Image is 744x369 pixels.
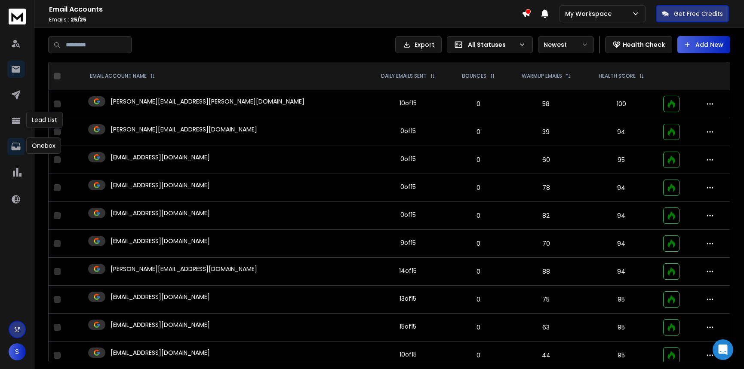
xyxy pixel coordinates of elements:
[455,128,502,136] p: 0
[455,100,502,108] p: 0
[585,146,658,174] td: 95
[507,90,585,118] td: 58
[111,293,210,301] p: [EMAIL_ADDRESS][DOMAIN_NAME]
[656,5,729,22] button: Get Free Credits
[111,153,210,162] p: [EMAIL_ADDRESS][DOMAIN_NAME]
[507,286,585,314] td: 75
[585,230,658,258] td: 94
[26,137,61,154] div: Onebox
[599,73,636,79] p: HEALTH SCORE
[468,40,515,49] p: All Statuses
[585,314,658,342] td: 95
[507,230,585,258] td: 70
[507,146,585,174] td: 60
[111,237,210,245] p: [EMAIL_ADDRESS][DOMAIN_NAME]
[538,36,594,53] button: Newest
[400,127,416,135] div: 0 of 15
[399,266,417,275] div: 14 of 15
[49,16,522,23] p: Emails :
[507,314,585,342] td: 63
[9,343,26,360] button: S
[455,156,502,164] p: 0
[455,211,502,220] p: 0
[400,210,416,219] div: 0 of 15
[585,174,658,202] td: 94
[111,97,304,106] p: [PERSON_NAME][EMAIL_ADDRESS][PERSON_NAME][DOMAIN_NAME]
[455,295,502,304] p: 0
[90,73,155,79] div: EMAIL ACCOUNT NAME
[455,239,502,248] p: 0
[462,73,486,79] p: BOUNCES
[522,73,562,79] p: WARMUP EMAILS
[585,202,658,230] td: 94
[111,125,257,134] p: [PERSON_NAME][EMAIL_ADDRESS][DOMAIN_NAME]
[565,9,615,18] p: My Workspace
[585,90,658,118] td: 100
[455,351,502,360] p: 0
[111,320,210,329] p: [EMAIL_ADDRESS][DOMAIN_NAME]
[400,183,416,191] div: 0 of 15
[507,118,585,146] td: 39
[713,339,733,360] div: Open Intercom Messenger
[111,209,210,217] p: [EMAIL_ADDRESS][DOMAIN_NAME]
[674,9,723,18] p: Get Free Credits
[507,174,585,202] td: 78
[400,99,417,107] div: 10 of 15
[9,9,26,24] img: logo
[111,348,210,357] p: [EMAIL_ADDRESS][DOMAIN_NAME]
[26,112,63,128] div: Lead List
[400,294,416,303] div: 13 of 15
[111,265,257,273] p: [PERSON_NAME][EMAIL_ADDRESS][DOMAIN_NAME]
[381,73,427,79] p: DAILY EMAILS SENT
[585,258,658,286] td: 94
[455,267,502,276] p: 0
[507,202,585,230] td: 82
[400,322,416,331] div: 15 of 15
[400,350,417,359] div: 10 of 15
[677,36,730,53] button: Add New
[585,118,658,146] td: 94
[455,183,502,192] p: 0
[455,323,502,332] p: 0
[111,181,210,189] p: [EMAIL_ADDRESS][DOMAIN_NAME]
[71,16,86,23] span: 25 / 25
[400,238,416,247] div: 9 of 15
[623,40,665,49] p: Health Check
[400,155,416,163] div: 0 of 15
[507,258,585,286] td: 88
[395,36,442,53] button: Export
[605,36,672,53] button: Health Check
[49,4,522,15] h1: Email Accounts
[585,286,658,314] td: 95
